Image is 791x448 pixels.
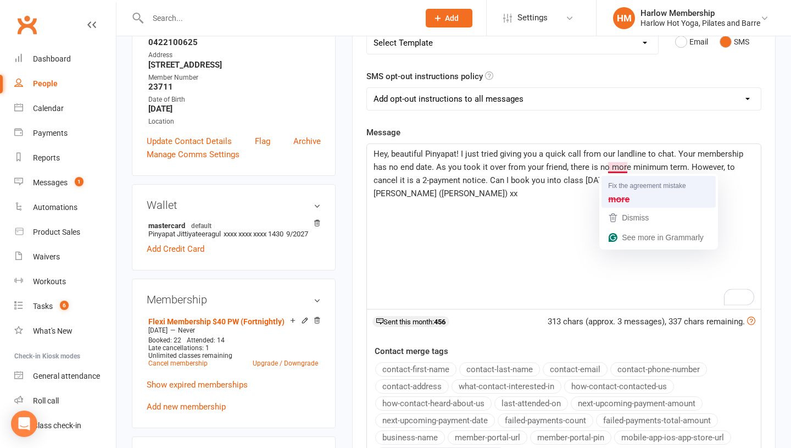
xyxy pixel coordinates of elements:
[426,9,472,27] button: Add
[517,5,548,30] span: Settings
[571,396,703,411] button: next-upcoming-payment-amount
[224,230,283,238] span: xxxx xxxx xxxx 1430
[13,11,41,38] a: Clubworx
[33,372,100,380] div: General attendance
[255,135,270,148] a: Flag
[459,362,540,377] button: contact-last-name
[75,177,83,186] span: 1
[640,8,760,18] div: Harlow Membership
[372,316,449,327] div: Sent this month:
[146,326,321,335] div: —
[375,396,492,411] button: how-contact-heard-about-us
[366,70,483,83] label: SMS opt-out instructions policy
[375,413,495,428] button: next-upcoming-payment-date
[14,96,116,121] a: Calendar
[33,54,71,63] div: Dashboard
[596,413,718,428] button: failed-payments-total-amount
[148,82,321,92] strong: 23711
[448,430,527,445] button: member-portal-url
[33,203,77,212] div: Automations
[148,117,321,127] div: Location
[14,220,116,245] a: Product Sales
[33,302,53,311] div: Tasks
[366,126,400,139] label: Message
[530,430,611,445] button: member-portal-pin
[614,430,731,445] button: mobile-app-ios-app-store-url
[148,104,321,114] strong: [DATE]
[293,135,321,148] a: Archive
[375,345,448,358] label: Contact merge tags
[14,170,116,195] a: Messages 1
[148,50,321,60] div: Address
[33,277,66,286] div: Workouts
[286,230,308,238] span: 9/2027
[14,389,116,413] a: Roll call
[33,396,59,405] div: Roll call
[148,37,321,47] strong: 0422100625
[33,129,68,137] div: Payments
[148,317,285,326] a: Flexi Membership $40 PW (Fortnightly)
[564,379,674,394] button: how-contact-contacted-us
[498,413,593,428] button: failed-payments-count
[375,430,445,445] button: business-name
[375,362,456,377] button: contact-first-name
[14,413,116,438] a: Class kiosk mode
[675,31,708,52] button: Email
[148,352,232,359] span: Unlimited classes remaining
[33,252,60,261] div: Waivers
[147,402,226,412] a: Add new membership
[33,421,81,430] div: Class check-in
[188,221,215,230] span: default
[14,195,116,220] a: Automations
[148,336,181,344] span: Booked: 22
[33,228,80,236] div: Product Sales
[14,47,116,71] a: Dashboard
[367,144,761,309] div: To enrich screen reader interactions, please activate Accessibility in Grammarly extension settings
[148,327,168,334] span: [DATE]
[11,411,37,437] div: Open Intercom Messenger
[14,364,116,389] a: General attendance kiosk mode
[720,31,749,52] button: SMS
[33,104,64,113] div: Calendar
[147,219,321,240] li: Pinyapat Jittiyateeragul
[148,95,321,105] div: Date of Birth
[14,146,116,170] a: Reports
[445,14,459,23] span: Add
[148,221,315,230] strong: mastercard
[147,135,232,148] a: Update Contact Details
[148,73,321,83] div: Member Number
[14,269,116,294] a: Workouts
[610,362,707,377] button: contact-phone-number
[147,148,239,161] a: Manage Comms Settings
[374,149,745,198] span: Hey, beautiful Pinyapat! I just tried giving you a quick call from our landline to chat. Your mem...
[33,178,68,187] div: Messages
[14,121,116,146] a: Payments
[543,362,608,377] button: contact-email
[253,359,318,367] a: Upgrade / Downgrade
[14,294,116,319] a: Tasks 6
[548,315,755,328] div: 313 chars (approx. 3 messages), 337 chars remaining.
[14,71,116,96] a: People
[14,245,116,269] a: Waivers
[434,318,445,326] strong: 456
[613,7,635,29] div: HM
[148,60,321,70] strong: [STREET_ADDRESS]
[640,18,760,28] div: Harlow Hot Yoga, Pilates and Barre
[33,79,58,88] div: People
[178,327,195,334] span: Never
[187,336,225,344] span: Attended: 14
[147,294,321,306] h3: Membership
[147,380,248,390] a: Show expired memberships
[494,396,568,411] button: last-attended-on
[452,379,561,394] button: what-contact-interested-in
[375,379,449,394] button: contact-address
[148,344,318,352] div: Late cancellations: 1
[147,199,321,211] h3: Wallet
[33,327,73,335] div: What's New
[60,301,69,310] span: 6
[144,10,411,26] input: Search...
[14,319,116,344] a: What's New
[148,359,208,367] a: Cancel membership
[147,242,204,256] a: Add Credit Card
[33,153,60,162] div: Reports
